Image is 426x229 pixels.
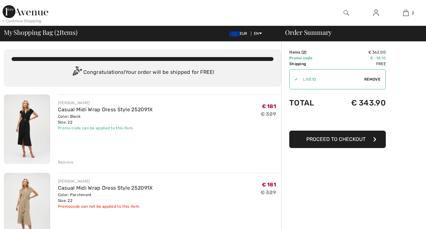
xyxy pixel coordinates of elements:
div: Color: Parchment Size: 22 [58,192,153,204]
span: EUR [229,31,250,36]
div: Remove [58,159,74,165]
td: € 343.90 [329,92,386,114]
td: Promo code [289,55,329,61]
span: € 181 [262,182,276,188]
a: Casual Midi Wrap Dress Style 252091X [58,106,153,113]
span: 2 [56,27,60,36]
a: 2 [391,9,421,17]
td: Free [329,61,386,67]
td: € 362.00 [329,49,386,55]
span: 2 [412,10,414,16]
img: Euro [229,31,240,36]
div: Color: Black Size: 22 [58,114,153,125]
span: EN [254,31,262,36]
iframe: PayPal [289,114,386,128]
s: € 329 [261,111,276,117]
a: Sign In [368,9,384,17]
img: My Bag [403,9,409,17]
div: Congratulations! Your order will be shipped for FREE! [12,66,273,79]
td: Total [289,92,329,114]
s: € 329 [261,189,276,195]
div: Order Summary [277,29,422,35]
img: Congratulation2.svg [70,66,83,79]
div: Promo code can be applied to this item [58,125,153,131]
td: € -18.10 [329,55,386,61]
span: Proceed to Checkout [306,136,366,142]
div: < Continue Shopping [3,18,42,24]
span: 2 [303,50,305,55]
span: € 181 [262,103,276,109]
button: Proceed to Checkout [289,131,386,148]
img: search the website [344,9,349,17]
img: My Info [373,9,379,17]
span: My Shopping Bag ( Items) [4,29,78,35]
a: Casual Midi Wrap Dress Style 252091X [58,185,153,191]
img: Casual Midi Wrap Dress Style 252091X [4,95,50,164]
div: [PERSON_NAME] [58,178,153,184]
div: Promocode can not be applied to this item [58,204,153,209]
img: 1ère Avenue [3,5,48,18]
span: Remove [364,76,380,82]
td: Items ( ) [289,49,329,55]
td: Shipping [289,61,329,67]
div: [PERSON_NAME] [58,100,153,106]
input: Promo code [298,70,364,89]
div: ✔ [290,76,298,82]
